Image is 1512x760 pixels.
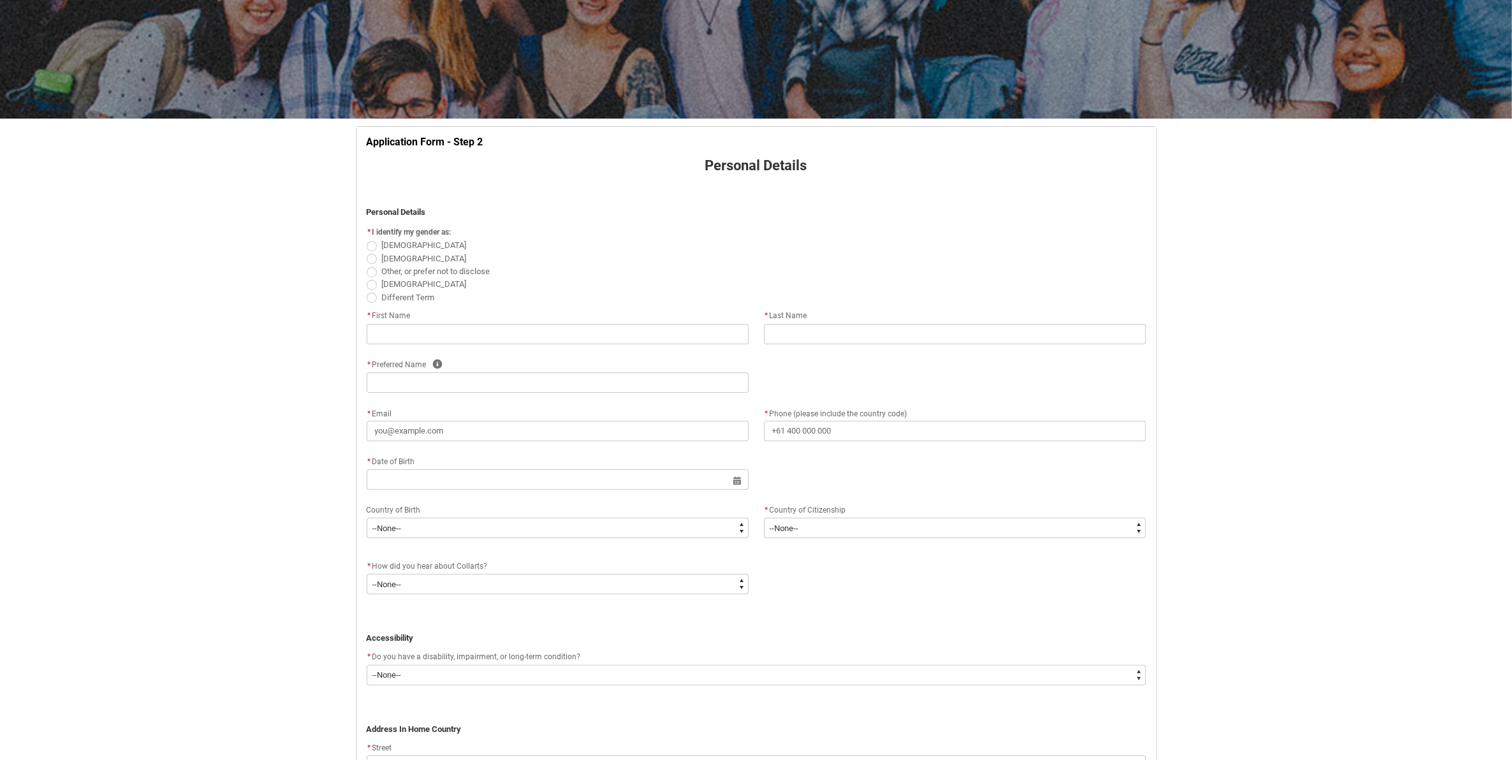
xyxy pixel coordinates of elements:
[764,406,913,420] label: Phone (please include the country code)
[368,360,371,369] abbr: required
[367,136,483,148] strong: Application Form - Step 2
[367,506,421,515] span: Country of Birth
[368,743,371,752] abbr: required
[382,240,467,250] span: [DEMOGRAPHIC_DATA]
[382,293,435,302] span: Different Term
[765,506,768,515] abbr: required
[382,279,467,289] span: [DEMOGRAPHIC_DATA]
[382,254,467,263] span: [DEMOGRAPHIC_DATA]
[382,267,490,276] span: Other, or prefer not to disclose
[367,311,411,320] span: First Name
[367,724,462,734] strong: Address In Home Country
[368,652,371,661] abbr: required
[705,157,807,173] strong: Personal Details
[367,421,749,441] input: you@example.com
[372,562,488,571] span: How did you hear about Collarts?
[765,311,768,320] abbr: required
[367,360,427,369] span: Preferred Name
[764,421,1146,441] input: +61 400 000 000
[372,228,451,237] span: I identify my gender as:
[367,207,426,217] strong: Personal Details
[368,228,371,237] abbr: required
[367,406,397,420] label: Email
[367,457,415,466] span: Date of Birth
[765,409,768,418] abbr: required
[367,743,392,752] span: Street
[367,633,414,643] strong: Accessibility
[368,562,371,571] abbr: required
[764,311,807,320] span: Last Name
[372,652,581,661] span: Do you have a disability, impairment, or long-term condition?
[368,311,371,320] abbr: required
[368,409,371,418] abbr: required
[770,506,846,515] span: Country of Citizenship
[368,457,371,466] abbr: required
